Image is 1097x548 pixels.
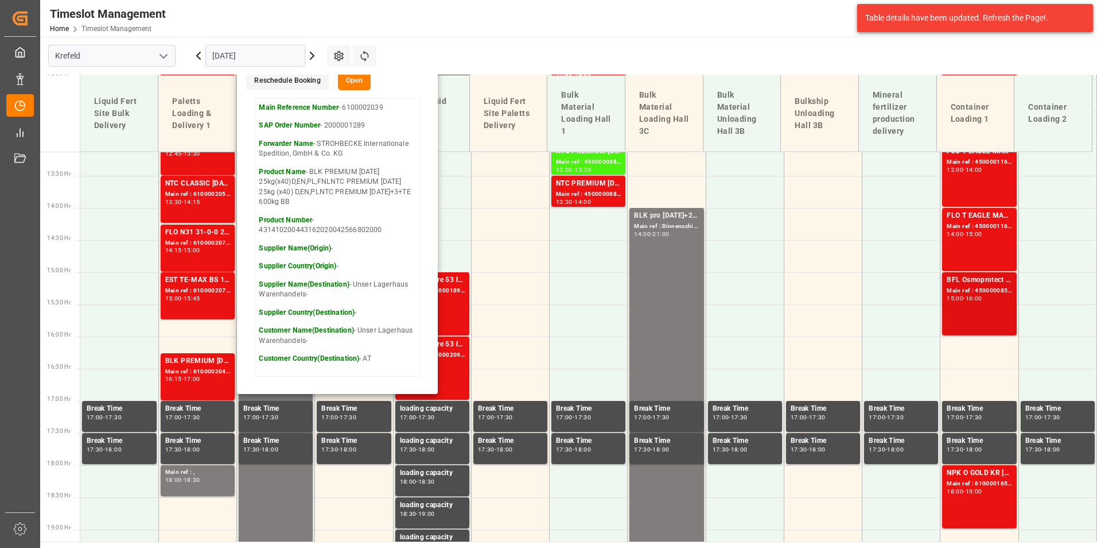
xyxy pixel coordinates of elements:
[47,203,71,209] span: 14:00 Hr
[184,415,200,420] div: 17:30
[259,261,416,272] p: -
[947,286,1012,296] div: Main ref : 4500000853, 2000000120
[947,447,963,452] div: 17:30
[791,403,855,415] div: Break Time
[340,447,356,452] div: 18:00
[556,415,573,420] div: 17:00
[869,447,885,452] div: 17:30
[947,296,963,301] div: 15:00
[556,199,573,204] div: 13:30
[966,415,982,420] div: 17:30
[556,447,573,452] div: 17:30
[418,447,435,452] div: 18:00
[1025,435,1090,447] div: Break Time
[418,415,435,420] div: 17:30
[259,167,416,207] p: - BLK PREMIUM [DATE] 25kg(x40)D,EN,PL,FNLNTC PREMIUM [DATE] 25kg (x40) D,EN,PLNTC PREMIUM [DATE]+...
[165,275,230,286] div: EST TE-MAX BS 11-48 20kg (x56) INT
[887,415,904,420] div: 17:30
[634,435,699,447] div: Break Time
[947,489,963,494] div: 18:00
[713,447,729,452] div: 17:30
[947,468,1012,479] div: NPK O GOLD KR [DATE] 25kg (x60) IT
[259,244,331,252] strong: Supplier Name(Origin)
[478,415,495,420] div: 17:00
[651,415,652,420] div: -
[259,280,416,300] p: - Unser Lagerhaus Warenhandels-
[573,447,574,452] div: -
[1041,415,1043,420] div: -
[259,216,312,224] strong: Product Number
[90,91,149,136] div: Liquid Fert Site Bulk Delivery
[260,415,262,420] div: -
[165,178,230,190] div: NTC CLASSIC [DATE]+3+TE 600kg BBNTC CLASSIC [DATE] 25kg (x40) DE,EN,PLNTC PREMIUM [DATE] 25kg (x4...
[165,190,230,199] div: Main ref : 6100002050, 2000001406
[634,415,651,420] div: 17:00
[184,376,200,381] div: 17:00
[947,157,1012,167] div: Main ref : 4500001166, 2000000989
[259,139,416,159] p: - STROHBECKE Internationale Spedition, GmbH & Co. KG
[651,447,652,452] div: -
[651,231,652,237] div: -
[259,168,306,176] strong: Product Name
[184,199,200,204] div: 14:15
[1025,415,1042,420] div: 17:00
[48,45,176,67] input: Type to search/select
[574,167,591,172] div: 13:30
[573,415,574,420] div: -
[869,403,933,415] div: Break Time
[184,296,200,301] div: 15:45
[165,435,230,447] div: Break Time
[1044,447,1060,452] div: 18:00
[259,244,416,254] p: -
[947,479,1012,489] div: Main ref : 6100001653, 2000001326
[165,286,230,296] div: Main ref : 6100002072, 2000001567
[574,199,591,204] div: 14:00
[262,447,278,452] div: 18:00
[259,121,320,129] strong: SAP Order Number
[713,403,777,415] div: Break Time
[165,227,230,238] div: FLO N31 31-0-0 25kg (x40) INTNTC PREMIUM [DATE]+3+TE 600kg BB
[713,84,772,142] div: Bulk Material Unloading Hall 3B
[87,447,103,452] div: 17:30
[47,524,71,531] span: 19:00 Hr
[807,415,809,420] div: -
[182,477,184,483] div: -
[165,447,182,452] div: 17:30
[963,167,965,172] div: -
[947,415,963,420] div: 17:00
[400,435,465,447] div: loading capacity
[1025,447,1042,452] div: 17:30
[634,403,699,415] div: Break Time
[495,447,496,452] div: -
[259,354,359,362] strong: Customer Country(Destination)
[165,403,230,415] div: Break Time
[791,447,807,452] div: 17:30
[47,492,71,499] span: 18:30 Hr
[966,447,982,452] div: 18:00
[184,151,200,156] div: 13:30
[103,447,105,452] div: -
[400,415,417,420] div: 17:00
[634,222,699,231] div: Main ref : Binnenschiff Deinze 1/2,
[1025,403,1090,415] div: Break Time
[556,178,621,190] div: NTC PREMIUM [DATE]+3+TE BULK
[966,489,982,494] div: 19:00
[963,415,965,420] div: -
[259,140,313,148] strong: Forwarder Name
[1041,447,1043,452] div: -
[259,326,353,334] strong: Customer Name(Destination)
[182,199,184,204] div: -
[400,500,465,511] div: loading capacity
[243,447,260,452] div: 17:30
[652,231,669,237] div: 21:00
[495,415,496,420] div: -
[946,97,1005,130] div: Container Loading 1
[868,84,927,142] div: Mineral fertilizer production delivery
[47,364,71,370] span: 16:30 Hr
[729,415,730,420] div: -
[321,415,338,420] div: 17:00
[165,477,182,483] div: 18:00
[1044,415,1060,420] div: 17:30
[103,415,105,420] div: -
[165,376,182,381] div: 16:15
